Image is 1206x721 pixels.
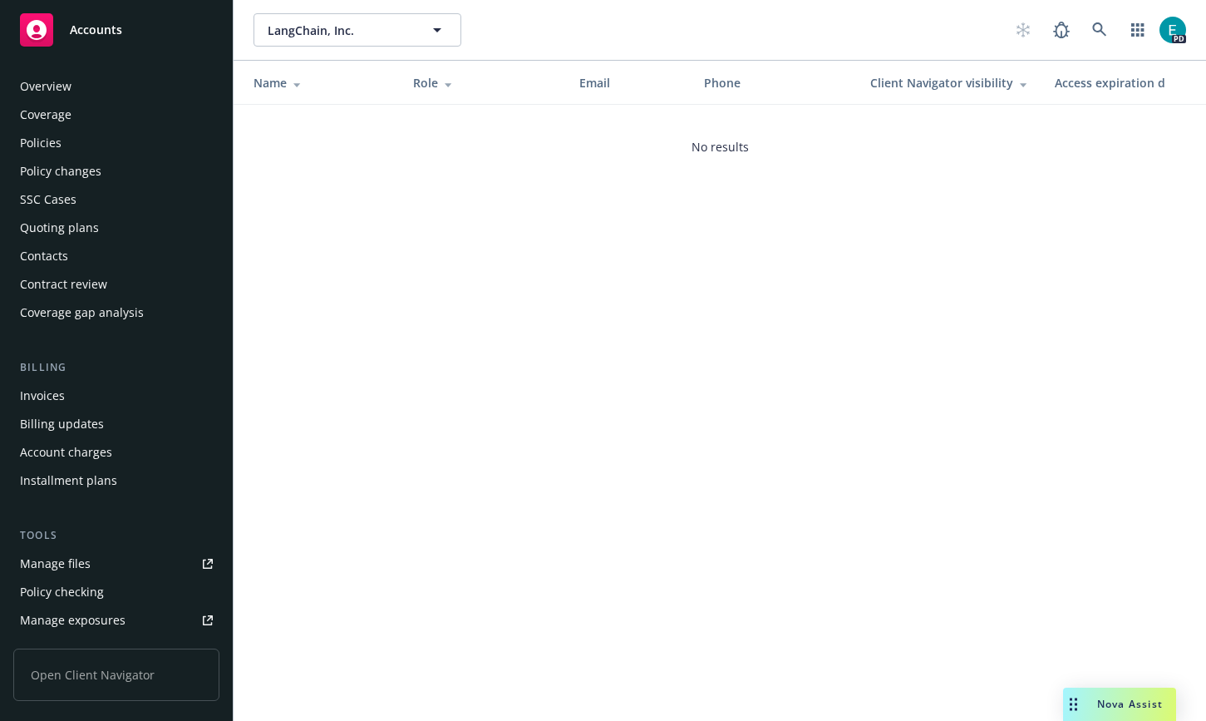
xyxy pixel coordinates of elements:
[13,158,219,185] a: Policy changes
[704,74,844,91] div: Phone
[20,579,104,605] div: Policy checking
[20,215,99,241] div: Quoting plans
[13,186,219,213] a: SSC Cases
[1159,17,1186,43] img: photo
[1063,688,1176,721] button: Nova Assist
[13,7,219,53] a: Accounts
[413,74,553,91] div: Role
[13,243,219,269] a: Contacts
[20,467,117,494] div: Installment plans
[13,101,219,128] a: Coverage
[13,527,219,544] div: Tools
[254,13,461,47] button: LangChain, Inc.
[20,130,62,156] div: Policies
[20,299,144,326] div: Coverage gap analysis
[13,411,219,437] a: Billing updates
[13,271,219,298] a: Contract review
[20,73,71,100] div: Overview
[579,74,677,91] div: Email
[692,138,749,156] span: No results
[254,74,386,91] div: Name
[1097,697,1163,711] span: Nova Assist
[1083,13,1116,47] a: Search
[20,439,112,466] div: Account charges
[20,101,71,128] div: Coverage
[1063,688,1084,721] div: Drag to move
[20,607,126,634] div: Manage exposures
[13,359,219,376] div: Billing
[13,607,219,634] a: Manage exposures
[20,383,65,409] div: Invoices
[13,439,219,466] a: Account charges
[1121,13,1154,47] a: Switch app
[13,467,219,494] a: Installment plans
[20,271,107,298] div: Contract review
[20,551,91,577] div: Manage files
[13,649,219,701] span: Open Client Navigator
[13,299,219,326] a: Coverage gap analysis
[870,74,1028,91] div: Client Navigator visibility
[1045,13,1078,47] a: Report a Bug
[268,22,411,39] span: LangChain, Inc.
[13,551,219,577] a: Manage files
[70,23,122,37] span: Accounts
[20,158,101,185] div: Policy changes
[20,186,76,213] div: SSC Cases
[13,73,219,100] a: Overview
[13,215,219,241] a: Quoting plans
[20,411,104,437] div: Billing updates
[1007,13,1040,47] a: Start snowing
[13,579,219,605] a: Policy checking
[13,130,219,156] a: Policies
[20,243,68,269] div: Contacts
[13,383,219,409] a: Invoices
